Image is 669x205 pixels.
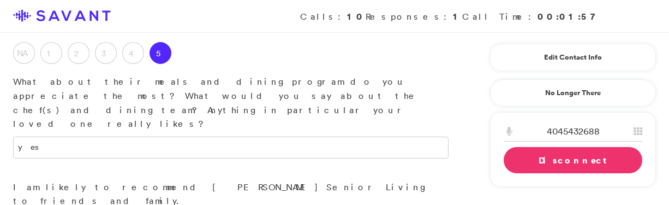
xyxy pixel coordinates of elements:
strong: 10 [347,10,366,22]
p: What about their meals and dining program do you appreciate the most? What would you say about th... [13,75,449,131]
a: Edit Contact Info [504,49,642,66]
label: 5 [150,42,171,64]
strong: 00:01:57 [537,10,601,22]
a: No Longer There [490,79,656,107]
label: 1 [40,42,62,64]
label: 3 [95,42,117,64]
strong: 1 [453,10,462,22]
label: NA [13,42,35,64]
label: 2 [68,42,89,64]
label: 4 [122,42,144,64]
a: Disconnect [504,147,642,173]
